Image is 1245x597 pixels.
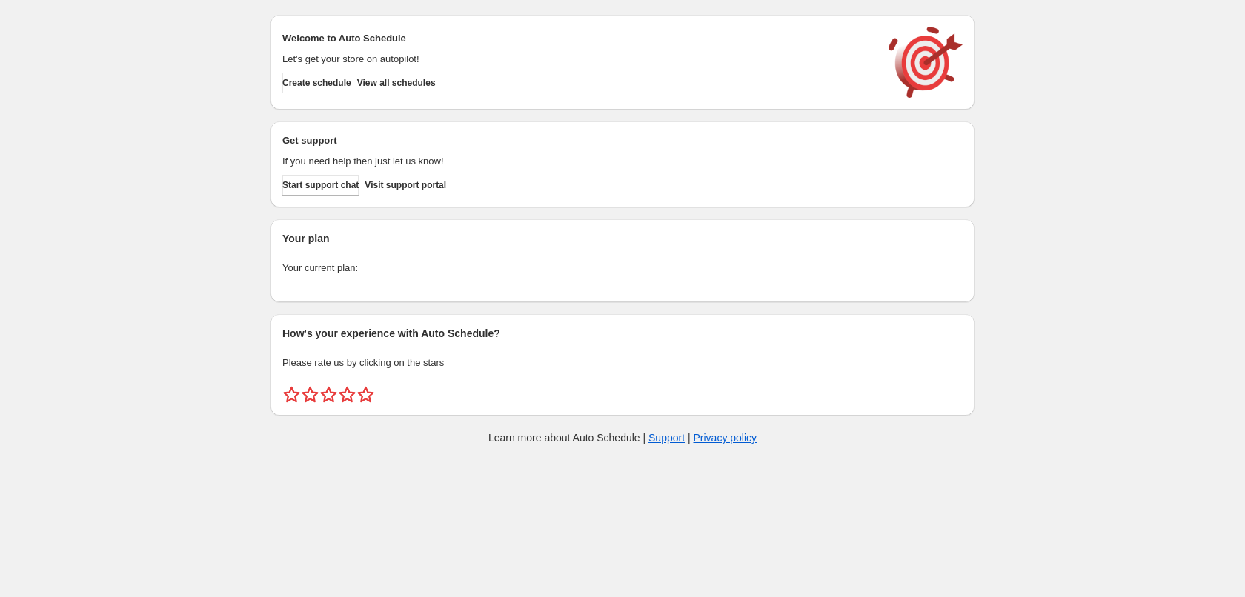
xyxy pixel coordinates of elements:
[282,326,963,341] h2: How's your experience with Auto Schedule?
[282,73,351,93] button: Create schedule
[282,175,359,196] a: Start support chat
[365,179,446,191] span: Visit support portal
[282,154,874,169] p: If you need help then just let us know!
[282,231,963,246] h2: Your plan
[357,77,436,89] span: View all schedules
[357,73,436,93] button: View all schedules
[282,356,963,370] p: Please rate us by clicking on the stars
[365,175,446,196] a: Visit support portal
[488,430,757,445] p: Learn more about Auto Schedule | |
[282,31,874,46] h2: Welcome to Auto Schedule
[282,77,351,89] span: Create schedule
[648,432,685,444] a: Support
[282,133,874,148] h2: Get support
[282,261,963,276] p: Your current plan:
[694,432,757,444] a: Privacy policy
[282,52,874,67] p: Let's get your store on autopilot!
[282,179,359,191] span: Start support chat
